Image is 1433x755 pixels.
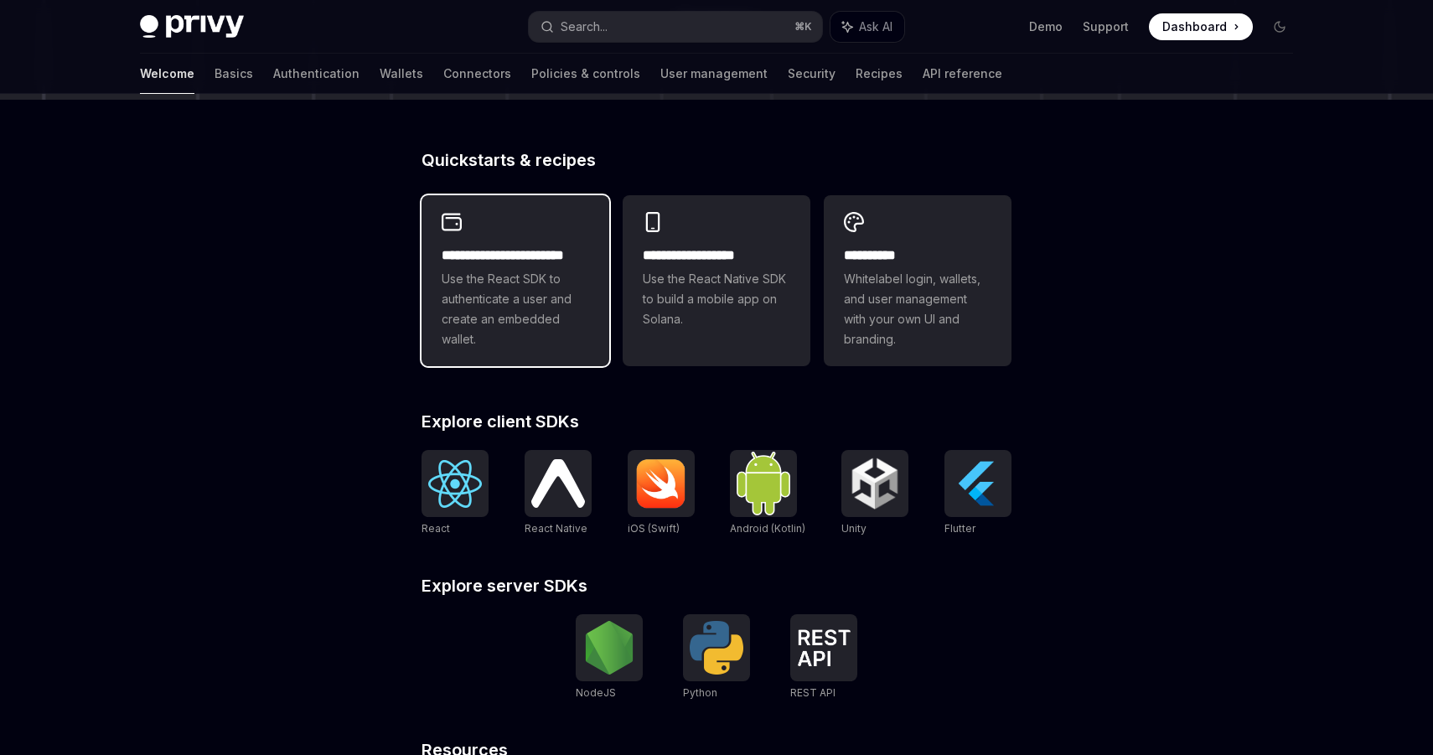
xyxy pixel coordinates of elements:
[634,458,688,509] img: iOS (Swift)
[422,522,450,535] span: React
[859,18,892,35] span: Ask AI
[525,450,592,537] a: React NativeReact Native
[841,522,867,535] span: Unity
[730,522,805,535] span: Android (Kotlin)
[944,522,975,535] span: Flutter
[422,577,587,594] span: Explore server SDKs
[422,413,579,430] span: Explore client SDKs
[856,54,903,94] a: Recipes
[683,686,717,699] span: Python
[790,686,835,699] span: REST API
[944,450,1011,537] a: FlutterFlutter
[628,450,695,537] a: iOS (Swift)iOS (Swift)
[1083,18,1129,35] a: Support
[529,12,822,42] button: Search...⌘K
[788,54,835,94] a: Security
[576,686,616,699] span: NodeJS
[273,54,360,94] a: Authentication
[140,15,244,39] img: dark logo
[660,54,768,94] a: User management
[428,460,482,508] img: React
[1162,18,1227,35] span: Dashboard
[442,269,589,349] span: Use the React SDK to authenticate a user and create an embedded wallet.
[848,457,902,510] img: Unity
[1149,13,1253,40] a: Dashboard
[531,459,585,507] img: React Native
[525,522,587,535] span: React Native
[531,54,640,94] a: Policies & controls
[215,54,253,94] a: Basics
[443,54,511,94] a: Connectors
[841,450,908,537] a: UnityUnity
[1029,18,1063,35] a: Demo
[824,195,1011,366] a: **** *****Whitelabel login, wallets, and user management with your own UI and branding.
[628,522,680,535] span: iOS (Swift)
[422,450,489,537] a: ReactReact
[683,614,750,701] a: PythonPython
[422,152,596,168] span: Quickstarts & recipes
[140,54,194,94] a: Welcome
[730,450,805,537] a: Android (Kotlin)Android (Kotlin)
[794,20,812,34] span: ⌘ K
[623,195,810,366] a: **** **** **** ***Use the React Native SDK to build a mobile app on Solana.
[561,17,608,37] div: Search...
[830,12,904,42] button: Ask AI
[797,629,851,666] img: REST API
[576,614,643,701] a: NodeJSNodeJS
[380,54,423,94] a: Wallets
[582,621,636,675] img: NodeJS
[1266,13,1293,40] button: Toggle dark mode
[643,269,790,329] span: Use the React Native SDK to build a mobile app on Solana.
[790,614,857,701] a: REST APIREST API
[737,452,790,515] img: Android (Kotlin)
[923,54,1002,94] a: API reference
[951,457,1005,510] img: Flutter
[690,621,743,675] img: Python
[844,269,991,349] span: Whitelabel login, wallets, and user management with your own UI and branding.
